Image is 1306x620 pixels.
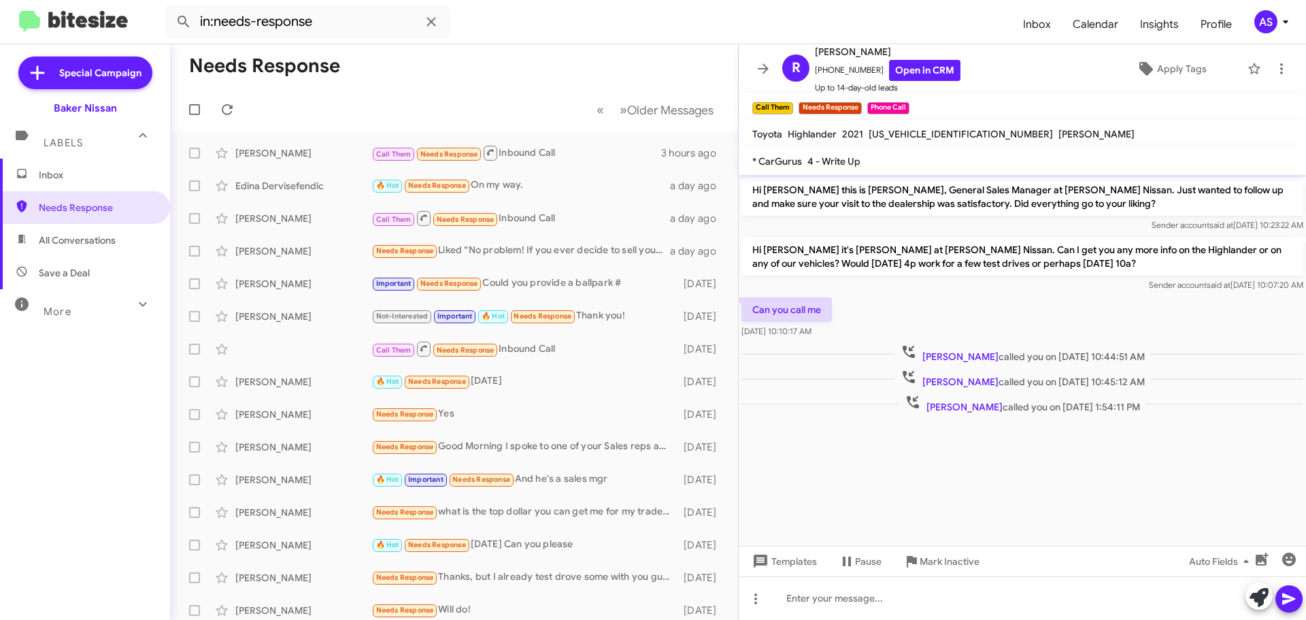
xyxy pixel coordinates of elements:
[371,308,677,324] div: Thank you!
[376,346,412,355] span: Call Them
[739,549,828,574] button: Templates
[677,375,727,389] div: [DATE]
[59,66,141,80] span: Special Campaign
[235,179,371,193] div: Edina Dervisefendic
[1209,220,1233,230] span: said at
[741,238,1303,276] p: Hi [PERSON_NAME] it's [PERSON_NAME] at [PERSON_NAME] Nissan. Can I get you any more info on the H...
[376,540,399,549] span: 🔥 Hot
[376,181,399,190] span: 🔥 Hot
[408,377,466,386] span: Needs Response
[920,549,979,574] span: Mark Inactive
[235,375,371,389] div: [PERSON_NAME]
[376,215,412,224] span: Call Them
[376,573,434,582] span: Needs Response
[371,406,677,422] div: Yes
[1012,5,1062,44] a: Inbox
[677,440,727,454] div: [DATE]
[815,81,960,95] span: Up to 14-day-old leads
[588,96,612,124] button: Previous
[1178,549,1265,574] button: Auto Fields
[235,146,371,160] div: [PERSON_NAME]
[376,606,434,615] span: Needs Response
[371,472,677,487] div: And he's a sales mgr
[376,442,434,451] span: Needs Response
[807,155,860,167] span: 4 - Write Up
[815,44,960,60] span: [PERSON_NAME]
[371,537,677,553] div: [DATE] Can you please
[235,310,371,323] div: [PERSON_NAME]
[741,297,832,322] p: Can you call me
[895,344,1150,363] span: called you on [DATE] 10:44:51 AM
[376,279,412,288] span: Important
[627,103,714,118] span: Older Messages
[1101,56,1241,81] button: Apply Tags
[677,538,727,552] div: [DATE]
[677,408,727,421] div: [DATE]
[677,604,727,617] div: [DATE]
[612,96,722,124] button: Next
[895,369,1150,389] span: called you on [DATE] 10:45:12 AM
[670,212,727,225] div: a day ago
[670,244,727,258] div: a day ago
[371,210,670,227] div: Inbound Call
[420,279,478,288] span: Needs Response
[39,266,90,280] span: Save a Deal
[1189,549,1254,574] span: Auto Fields
[828,549,892,574] button: Pause
[1190,5,1243,44] a: Profile
[899,394,1145,414] span: called you on [DATE] 1:54:11 PM
[867,102,909,114] small: Phone Call
[371,144,661,161] div: Inbound Call
[1243,10,1291,33] button: AS
[677,506,727,519] div: [DATE]
[408,540,466,549] span: Needs Response
[44,137,83,149] span: Labels
[437,312,473,321] span: Important
[661,146,727,160] div: 3 hours ago
[39,168,154,182] span: Inbox
[437,346,495,355] span: Needs Response
[597,101,604,118] span: «
[922,350,999,363] span: [PERSON_NAME]
[376,377,399,386] span: 🔥 Hot
[677,473,727,487] div: [DATE]
[799,102,861,114] small: Needs Response
[408,181,466,190] span: Needs Response
[376,246,434,255] span: Needs Response
[371,178,670,193] div: On my way.
[54,101,117,115] div: Baker Nissan
[788,128,837,140] span: Highlander
[452,475,510,484] span: Needs Response
[892,549,990,574] button: Mark Inactive
[376,508,434,517] span: Needs Response
[235,571,371,585] div: [PERSON_NAME]
[420,150,478,159] span: Needs Response
[235,244,371,258] div: [PERSON_NAME]
[1062,5,1129,44] a: Calendar
[376,312,429,321] span: Not-Interested
[677,310,727,323] div: [DATE]
[44,306,71,318] span: More
[620,101,627,118] span: »
[39,233,116,247] span: All Conversations
[1157,56,1207,81] span: Apply Tags
[926,401,1003,413] span: [PERSON_NAME]
[235,506,371,519] div: [PERSON_NAME]
[869,128,1053,140] span: [US_VEHICLE_IDENTIFICATION_NUMBER]
[371,243,670,259] div: Liked “No problem! If you ever decide to sell your vehicle, feel free to reach out. We'd be happy...
[371,602,677,618] div: Will do!
[752,102,793,114] small: Call Them
[235,440,371,454] div: [PERSON_NAME]
[677,571,727,585] div: [DATE]
[235,212,371,225] div: [PERSON_NAME]
[371,504,677,520] div: what is the top dollar you can get me for my trade for this vehicle
[1129,5,1190,44] a: Insights
[235,473,371,487] div: [PERSON_NAME]
[371,374,677,389] div: [DATE]
[750,549,817,574] span: Templates
[376,475,399,484] span: 🔥 Hot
